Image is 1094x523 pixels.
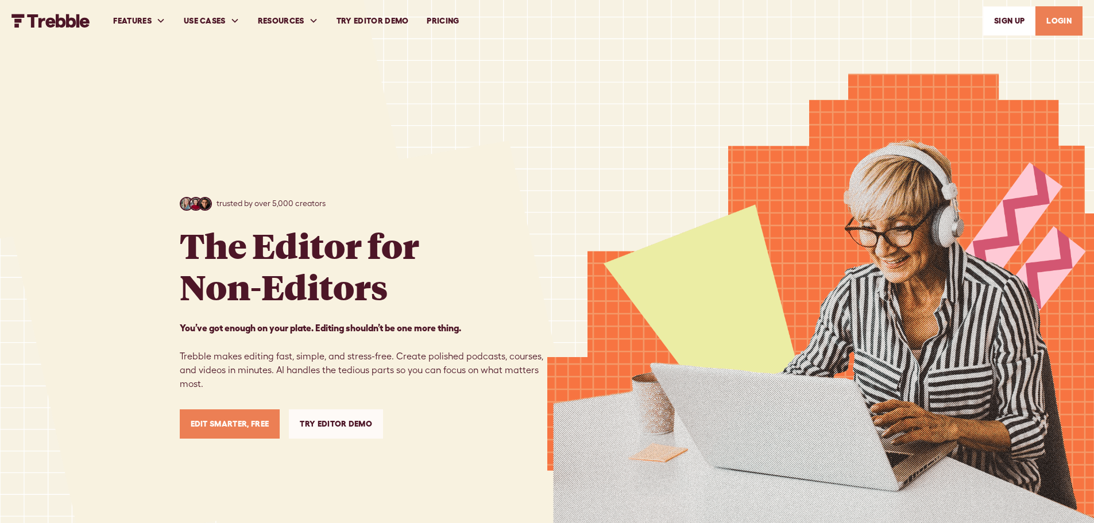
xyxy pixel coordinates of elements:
[175,1,249,41] div: USE CASES
[327,1,418,41] a: Try Editor Demo
[104,1,175,41] div: FEATURES
[418,1,468,41] a: PRICING
[249,1,327,41] div: RESOURCES
[180,321,547,391] p: Trebble makes editing fast, simple, and stress-free. Create polished podcasts, courses, and video...
[113,15,152,27] div: FEATURES
[983,6,1035,36] a: SIGn UP
[180,323,461,333] strong: You’ve got enough on your plate. Editing shouldn’t be one more thing. ‍
[1035,6,1083,36] a: LOGIN
[258,15,304,27] div: RESOURCES
[184,15,226,27] div: USE CASES
[180,409,280,439] a: Edit Smarter, Free
[289,409,383,439] a: Try Editor Demo
[180,224,419,307] h1: The Editor for Non-Editors
[11,14,90,28] img: Trebble FM Logo
[11,14,90,28] a: home
[217,197,326,210] p: trusted by over 5,000 creators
